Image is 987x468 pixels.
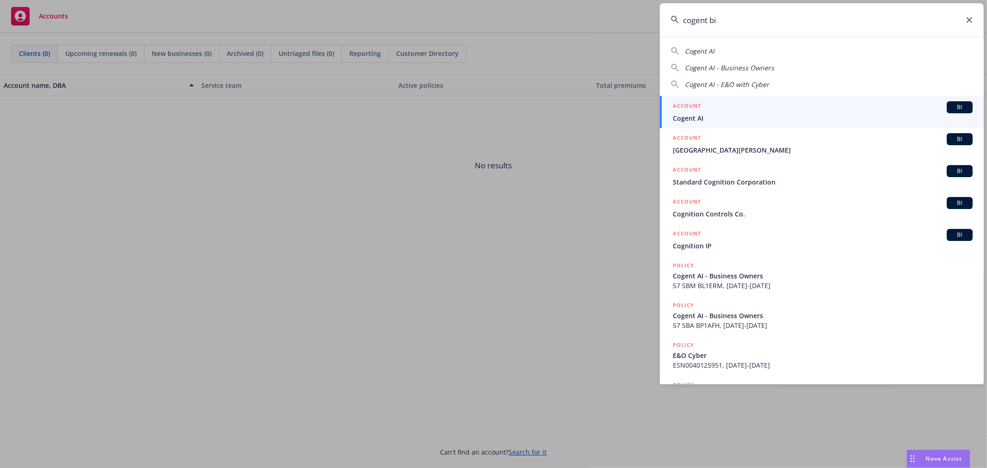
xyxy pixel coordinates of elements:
h5: ACCOUNT [673,229,701,240]
span: [GEOGRAPHIC_DATA][PERSON_NAME] [673,145,973,155]
a: ACCOUNTBICognition IP [660,224,984,256]
span: Cogent AI - Business Owners [685,63,774,72]
h5: ACCOUNT [673,101,701,112]
a: ACCOUNTBICognition Controls Co. [660,192,984,224]
span: E&O Cyber [673,351,973,360]
span: BI [950,135,969,143]
h5: POLICY [673,380,694,389]
a: ACCOUNTBICogent AI [660,96,984,128]
a: POLICY [660,375,984,415]
h5: POLICY [673,340,694,350]
h5: POLICY [673,261,694,270]
h5: ACCOUNT [673,133,701,144]
button: Nova Assist [906,450,970,468]
span: Cognition Controls Co. [673,209,973,219]
span: BI [950,167,969,175]
span: BI [950,199,969,207]
span: Standard Cognition Corporation [673,177,973,187]
h5: POLICY [673,301,694,310]
a: POLICYCogent AI - Business Owners57 SBM BL1ERM, [DATE]-[DATE] [660,256,984,296]
span: Cogent AI [685,47,714,55]
div: Drag to move [907,450,919,468]
span: BI [950,103,969,111]
input: Search... [660,3,984,37]
span: Cogent AI - E&O with Cyber [685,80,769,89]
span: 57 SBM BL1ERM, [DATE]-[DATE] [673,281,973,290]
a: POLICYCogent AI - Business Owners57 SBA BP1AFH, [DATE]-[DATE] [660,296,984,335]
a: ACCOUNTBI[GEOGRAPHIC_DATA][PERSON_NAME] [660,128,984,160]
span: Cogent AI - Business Owners [673,311,973,320]
span: ESN0040125951, [DATE]-[DATE] [673,360,973,370]
a: POLICYE&O CyberESN0040125951, [DATE]-[DATE] [660,335,984,375]
span: Cogent AI [673,113,973,123]
span: 57 SBA BP1AFH, [DATE]-[DATE] [673,320,973,330]
span: Nova Assist [926,455,962,462]
a: ACCOUNTBIStandard Cognition Corporation [660,160,984,192]
span: Cogent AI - Business Owners [673,271,973,281]
span: Cognition IP [673,241,973,251]
h5: ACCOUNT [673,197,701,208]
h5: ACCOUNT [673,165,701,176]
span: BI [950,231,969,239]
